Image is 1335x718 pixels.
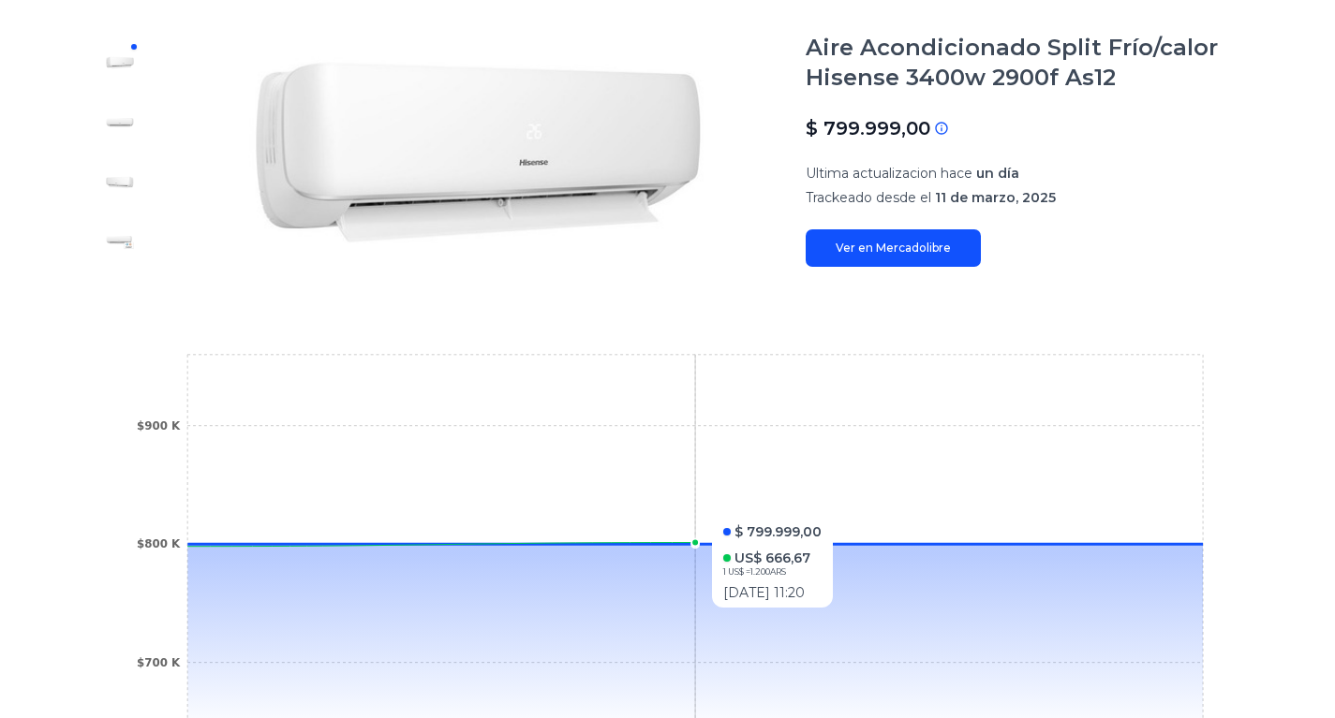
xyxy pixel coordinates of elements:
span: Trackeado desde el [806,189,931,206]
tspan: $900 K [137,419,181,432]
span: Ultima actualizacion hace [806,165,972,182]
img: Aire Acondicionado Split Frío/calor Hisense 3400w 2900f As12 [187,33,768,272]
img: Aire Acondicionado Split Frío/calor Hisense 3400w 2900f As12 [105,108,135,138]
img: Aire Acondicionado Split Frío/calor Hisense 3400w 2900f As12 [105,227,135,257]
a: Ver en Mercadolibre [806,229,981,267]
p: $ 799.999,00 [806,115,930,141]
tspan: $800 K [137,537,181,550]
h1: Aire Acondicionado Split Frío/calor Hisense 3400w 2900f As12 [806,33,1245,93]
img: Aire Acondicionado Split Frío/calor Hisense 3400w 2900f As12 [105,168,135,198]
span: un día [976,165,1019,182]
tspan: $700 K [137,656,181,669]
span: 11 de marzo, 2025 [935,189,1056,206]
img: Aire Acondicionado Split Frío/calor Hisense 3400w 2900f As12 [105,48,135,78]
